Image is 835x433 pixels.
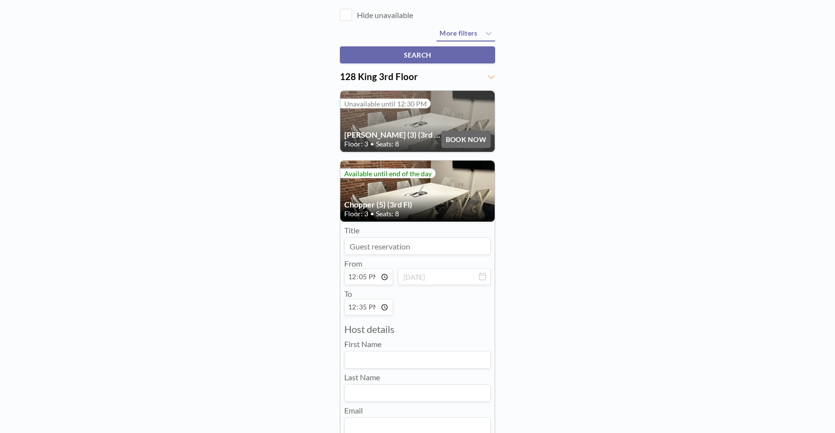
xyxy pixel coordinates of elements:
[344,226,359,235] label: Title
[344,169,432,178] span: Available until end of the day
[344,289,352,298] label: To
[344,130,441,140] h4: [PERSON_NAME] (3) (3rd Fl)
[340,71,418,82] span: 128 King 3rd Floor
[344,100,427,108] span: Unavailable until 12:30 PM
[344,339,381,349] label: First Name
[344,209,368,218] span: Floor: 3
[344,259,362,268] label: From
[344,323,491,335] h3: Host details
[370,209,374,218] span: •
[344,372,380,382] label: Last Name
[441,131,491,148] button: BOOK NOW
[344,406,363,415] label: Email
[344,140,368,148] span: Floor: 3
[345,238,490,254] input: Guest reservation
[340,46,495,63] button: SEARCH
[376,209,399,218] span: Seats: 8
[404,51,432,59] span: SEARCH
[376,140,399,148] span: Seats: 8
[439,29,477,37] span: More filters
[357,10,413,20] label: Hide unavailable
[370,140,374,148] span: •
[437,26,495,41] button: More filters
[344,200,491,209] h4: Chopper (5) (3rd Fl)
